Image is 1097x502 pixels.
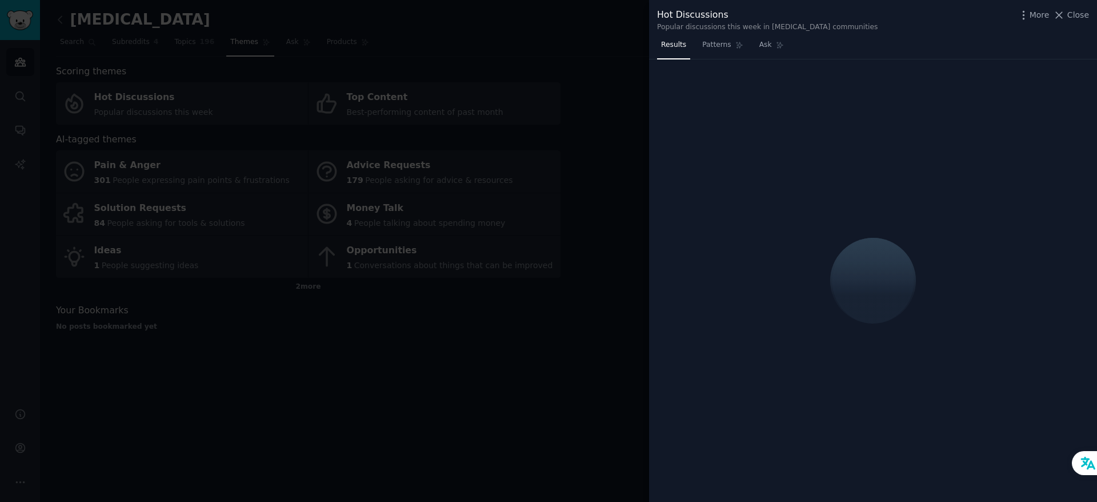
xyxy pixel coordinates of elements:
[1030,9,1050,21] span: More
[1053,9,1089,21] button: Close
[698,36,747,59] a: Patterns
[661,40,686,50] span: Results
[759,40,772,50] span: Ask
[1018,9,1050,21] button: More
[755,36,788,59] a: Ask
[1067,9,1089,21] span: Close
[657,8,878,22] div: Hot Discussions
[657,36,690,59] a: Results
[657,22,878,33] div: Popular discussions this week in [MEDICAL_DATA] communities
[702,40,731,50] span: Patterns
